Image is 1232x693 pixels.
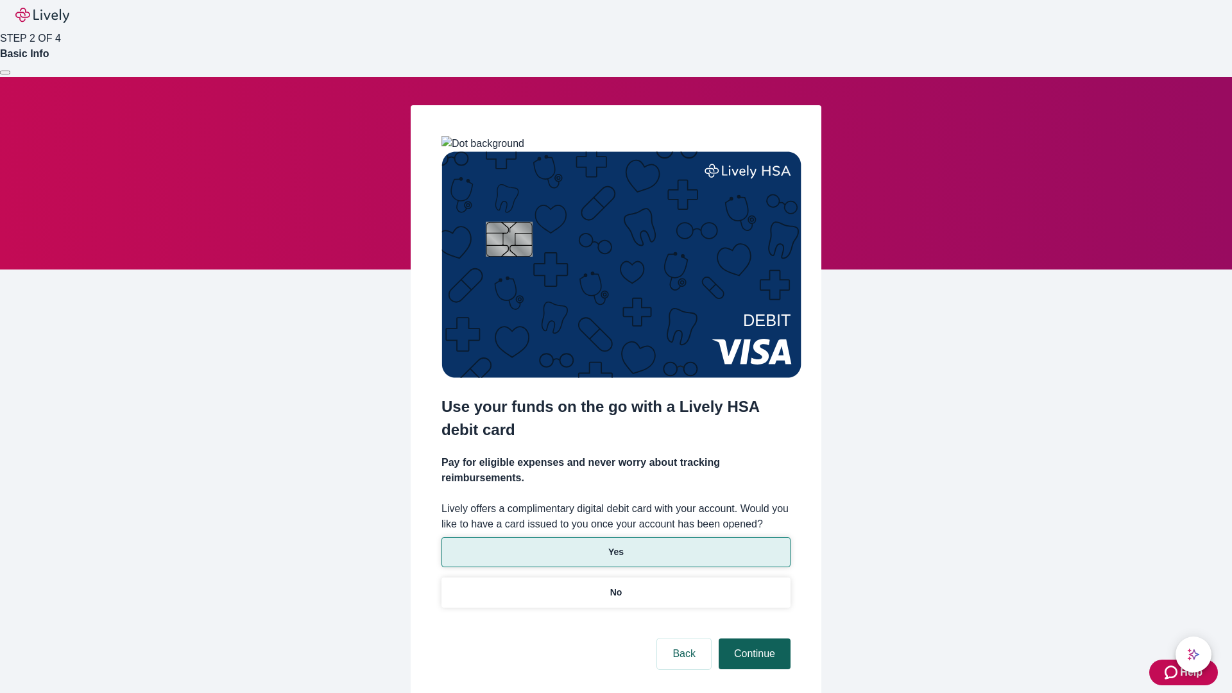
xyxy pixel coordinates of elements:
img: Debit card [441,151,801,378]
svg: Lively AI Assistant [1187,648,1200,661]
p: Yes [608,545,624,559]
span: Help [1180,665,1202,680]
h2: Use your funds on the go with a Lively HSA debit card [441,395,791,441]
button: Zendesk support iconHelp [1149,660,1218,685]
p: No [610,586,622,599]
img: Lively [15,8,69,23]
svg: Zendesk support icon [1165,665,1180,680]
button: Continue [719,638,791,669]
button: chat [1176,637,1211,672]
img: Dot background [441,136,524,151]
button: Back [657,638,711,669]
h4: Pay for eligible expenses and never worry about tracking reimbursements. [441,455,791,486]
button: Yes [441,537,791,567]
label: Lively offers a complimentary digital debit card with your account. Would you like to have a card... [441,501,791,532]
button: No [441,577,791,608]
